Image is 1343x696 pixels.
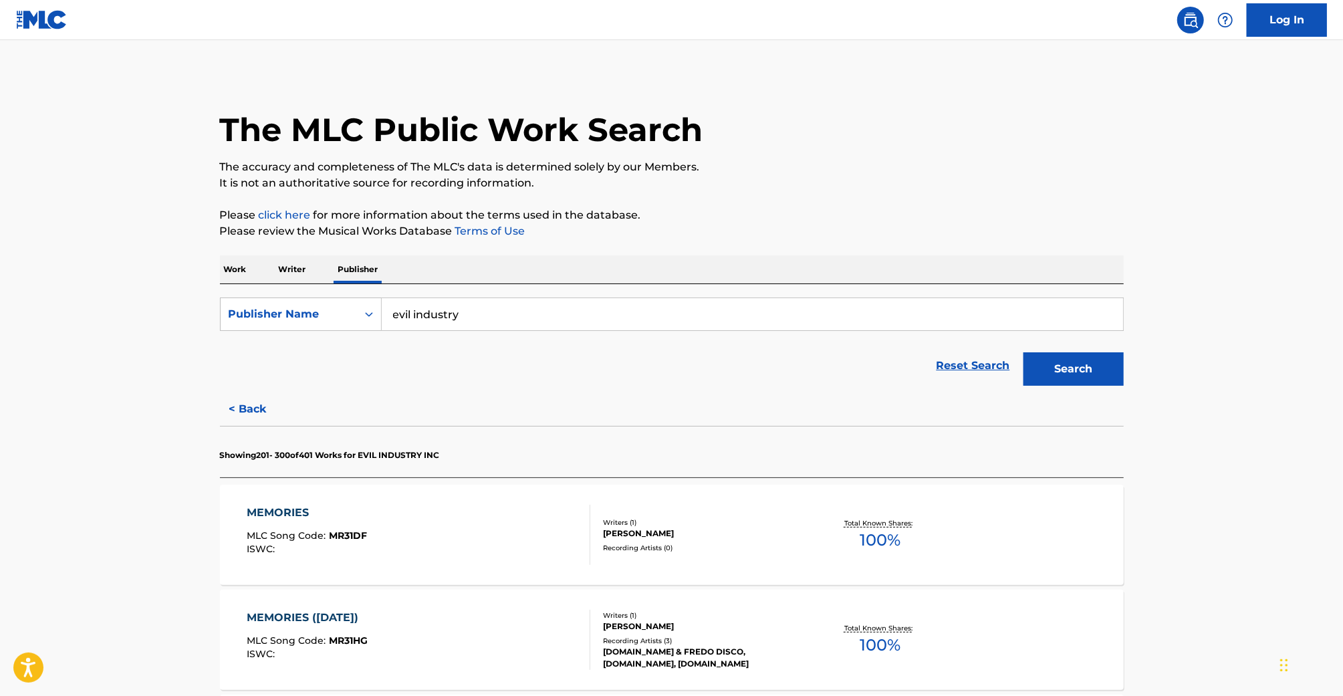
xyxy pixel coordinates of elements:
span: MR31HG [329,634,368,647]
div: Publisher Name [229,306,349,322]
div: Writers ( 1 ) [603,517,805,528]
button: Search [1023,352,1124,386]
span: 100 % [860,633,900,657]
a: click here [259,209,311,221]
div: [PERSON_NAME] [603,620,805,632]
div: MEMORIES ([DATE]) [247,610,368,626]
p: Writer [275,255,310,283]
span: MR31DF [329,530,367,542]
a: MEMORIES ([DATE])MLC Song Code:MR31HGISWC:Writers (1)[PERSON_NAME]Recording Artists (3)[DOMAIN_NA... [220,590,1124,690]
div: Recording Artists ( 3 ) [603,636,805,646]
p: Please review the Musical Works Database [220,223,1124,239]
a: Reset Search [930,351,1017,380]
iframe: Chat Widget [1276,632,1343,696]
img: help [1217,12,1233,28]
p: Total Known Shares: [844,518,916,528]
div: [PERSON_NAME] [603,528,805,540]
span: MLC Song Code : [247,530,329,542]
a: Public Search [1177,7,1204,33]
p: The accuracy and completeness of The MLC's data is determined solely by our Members. [220,159,1124,175]
form: Search Form [220,298,1124,392]
div: [DOMAIN_NAME] & FREDO DISCO, [DOMAIN_NAME], [DOMAIN_NAME] [603,646,805,670]
p: It is not an authoritative source for recording information. [220,175,1124,191]
button: < Back [220,392,300,426]
p: Please for more information about the terms used in the database. [220,207,1124,223]
div: Recording Artists ( 0 ) [603,543,805,553]
div: Writers ( 1 ) [603,610,805,620]
div: MEMORIES [247,505,367,521]
div: Drag [1280,645,1288,685]
p: Work [220,255,251,283]
span: MLC Song Code : [247,634,329,647]
a: MEMORIESMLC Song Code:MR31DFISWC:Writers (1)[PERSON_NAME]Recording Artists (0)Total Known Shares:... [220,485,1124,585]
img: search [1183,12,1199,28]
span: ISWC : [247,543,278,555]
p: Total Known Shares: [844,623,916,633]
h1: The MLC Public Work Search [220,110,703,150]
a: Log In [1247,3,1327,37]
p: Showing 201 - 300 of 401 Works for EVIL INDUSTRY INC [220,449,440,461]
span: 100 % [860,528,900,552]
a: Terms of Use [453,225,525,237]
span: ISWC : [247,648,278,660]
div: Help [1212,7,1239,33]
img: MLC Logo [16,10,68,29]
p: Publisher [334,255,382,283]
